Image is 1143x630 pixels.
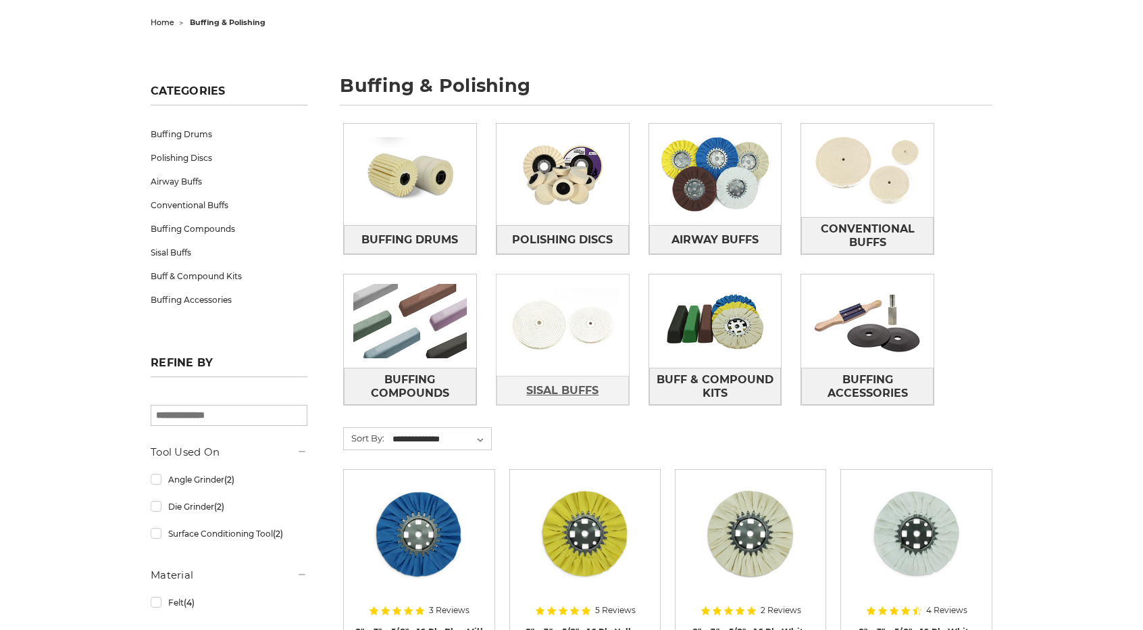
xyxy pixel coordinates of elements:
[344,128,476,221] img: Buffing Drums
[151,444,307,460] h5: Tool Used On
[802,218,933,254] span: Conventional Buffs
[390,429,491,450] select: Sort By:
[214,502,224,512] span: (2)
[497,376,629,405] a: Sisal Buffs
[926,606,967,614] span: 4 Reviews
[531,479,639,587] img: 8 x 3 x 5/8 airway buff yellow mill treatment
[649,274,782,368] img: Buff & Compound Kits
[151,522,307,546] a: Surface Conditioning Tool
[512,228,613,251] span: Polishing Discs
[353,479,484,610] a: blue mill treated 8 inch airway buffing wheel
[151,495,307,518] a: Die Grinder
[151,567,307,583] h5: Material
[671,228,759,251] span: Airway Buffs
[497,225,629,254] a: Polishing Discs
[649,368,782,405] a: Buff & Compound Kits
[429,606,469,614] span: 3 Reviews
[151,193,307,217] a: Conventional Buffs
[340,76,992,105] h1: buffing & polishing
[151,146,307,170] a: Polishing Discs
[151,356,307,377] h5: Refine by
[649,225,782,254] a: Airway Buffs
[696,479,805,587] img: 8 inch untreated airway buffing wheel
[151,18,174,27] a: home
[595,606,636,614] span: 5 Reviews
[151,468,307,491] a: Angle Grinder
[151,170,307,193] a: Airway Buffs
[801,368,934,405] a: Buffing Accessories
[151,264,307,288] a: Buff & Compound Kits
[497,278,629,372] img: Sisal Buffs
[151,84,307,105] h5: Categories
[850,479,982,610] a: 8 inch white domet flannel airway buffing wheel
[497,128,629,221] img: Polishing Discs
[649,128,782,221] img: Airway Buffs
[801,274,934,368] img: Buffing Accessories
[151,288,307,312] a: Buffing Accessories
[273,529,283,539] span: (2)
[224,475,234,485] span: (2)
[526,379,599,402] span: Sisal Buffs
[801,124,934,217] img: Conventional Buffs
[863,479,971,587] img: 8 inch white domet flannel airway buffing wheel
[650,368,781,405] span: Buff & Compound Kits
[761,606,801,614] span: 2 Reviews
[151,591,307,614] a: Felt
[344,225,476,254] a: Buffing Drums
[519,479,651,610] a: 8 x 3 x 5/8 airway buff yellow mill treatment
[365,479,473,587] img: blue mill treated 8 inch airway buffing wheel
[151,122,307,146] a: Buffing Drums
[344,368,476,405] a: Buffing Compounds
[801,217,934,254] a: Conventional Buffs
[184,598,195,608] span: (4)
[344,274,476,368] img: Buffing Compounds
[344,428,384,448] label: Sort By:
[685,479,816,610] a: 8 inch untreated airway buffing wheel
[151,241,307,264] a: Sisal Buffs
[361,228,458,251] span: Buffing Drums
[802,368,933,405] span: Buffing Accessories
[151,217,307,241] a: Buffing Compounds
[190,18,265,27] span: buffing & polishing
[345,368,476,405] span: Buffing Compounds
